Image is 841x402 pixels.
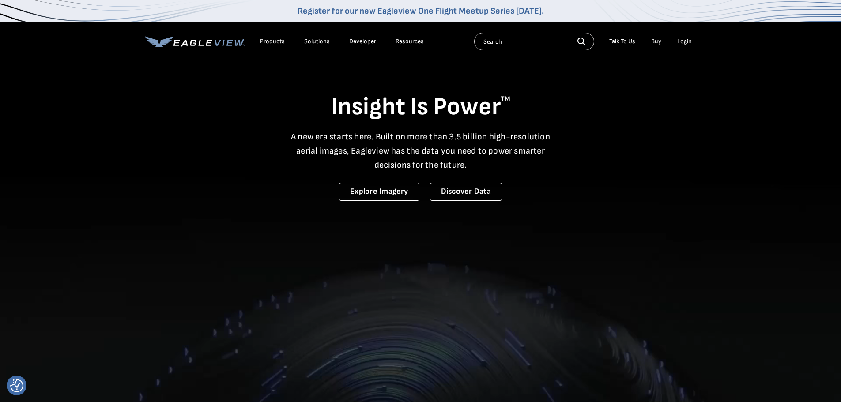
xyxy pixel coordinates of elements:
[10,379,23,392] button: Consent Preferences
[339,183,419,201] a: Explore Imagery
[474,33,594,50] input: Search
[651,38,661,45] a: Buy
[501,95,510,103] sup: TM
[286,130,556,172] p: A new era starts here. Built on more than 3.5 billion high-resolution aerial images, Eagleview ha...
[298,6,544,16] a: Register for our new Eagleview One Flight Meetup Series [DATE].
[430,183,502,201] a: Discover Data
[304,38,330,45] div: Solutions
[10,379,23,392] img: Revisit consent button
[260,38,285,45] div: Products
[145,92,696,123] h1: Insight Is Power
[609,38,635,45] div: Talk To Us
[677,38,692,45] div: Login
[396,38,424,45] div: Resources
[349,38,376,45] a: Developer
